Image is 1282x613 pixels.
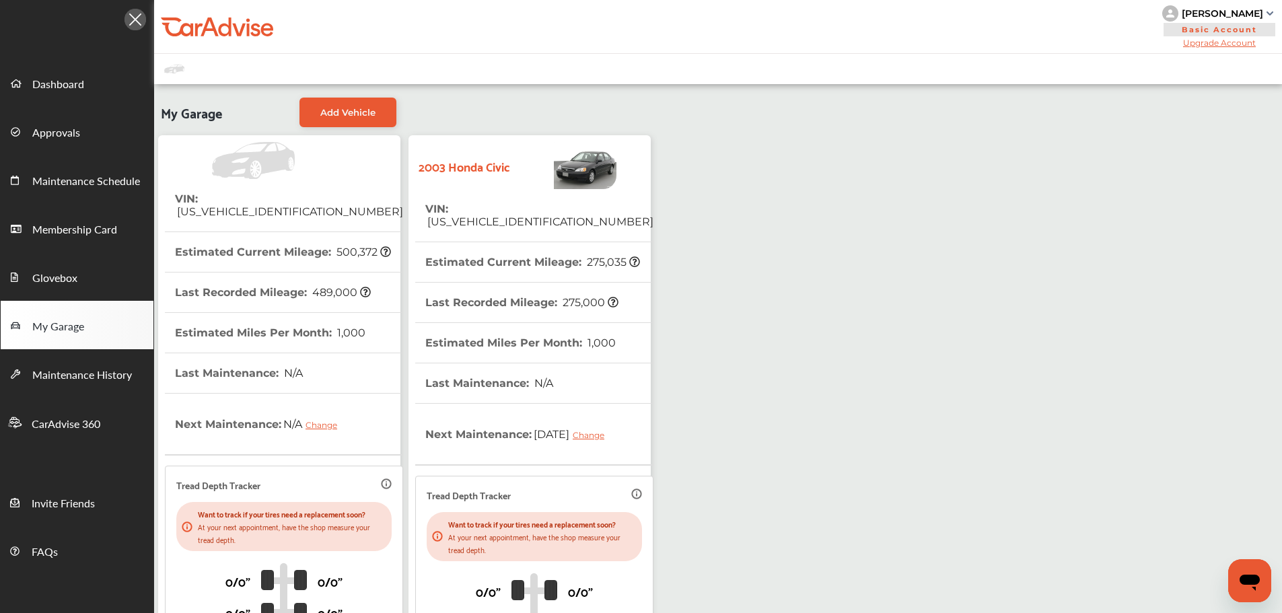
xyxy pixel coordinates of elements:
a: Glovebox [1,252,153,301]
span: 275,000 [561,296,618,309]
th: Estimated Current Mileage : [425,242,640,282]
th: Last Recorded Mileage : [175,273,371,312]
span: 489,000 [310,286,371,299]
img: Vehicle [168,142,301,179]
span: FAQs [32,544,58,561]
span: Approvals [32,124,80,142]
th: Estimated Miles Per Month : [175,313,365,353]
span: 1,000 [335,326,365,339]
a: Maintenance Schedule [1,155,153,204]
a: Add Vehicle [299,98,396,127]
img: Vehicle [510,142,616,189]
th: Last Maintenance : [425,363,553,403]
span: My Garage [161,98,222,127]
span: 500,372 [334,246,391,258]
img: Icon.5fd9dcc7.svg [124,9,146,30]
a: Dashboard [1,59,153,107]
th: VIN : [425,189,653,242]
th: Last Recorded Mileage : [425,283,618,322]
img: sCxJUJ+qAmfqhQGDUl18vwLg4ZYJ6CxN7XmbOMBAAAAAElFTkSuQmCC [1267,11,1273,15]
span: Dashboard [32,76,84,94]
th: Next Maintenance : [425,404,614,464]
span: CarAdvise 360 [32,416,100,433]
span: My Garage [32,318,84,336]
span: 275,035 [585,256,640,268]
span: Maintenance Schedule [32,173,140,190]
p: Tread Depth Tracker [176,477,260,493]
span: Upgrade Account [1162,38,1277,48]
a: My Garage [1,301,153,349]
th: Last Maintenance : [175,353,303,393]
span: Membership Card [32,221,117,239]
span: N/A [532,377,553,390]
span: N/A [282,367,303,380]
p: 0/0" [476,581,501,602]
strong: 2003 Honda Civic [419,155,510,176]
a: Membership Card [1,204,153,252]
span: 1,000 [585,336,616,349]
p: Tread Depth Tracker [427,487,511,503]
span: [DATE] [532,417,614,451]
span: Invite Friends [32,495,95,513]
th: Estimated Miles Per Month : [425,323,616,363]
span: Basic Account [1164,23,1275,36]
span: N/A [281,407,347,441]
p: At your next appointment, have the shop measure your tread depth. [448,530,637,556]
a: Approvals [1,107,153,155]
th: Estimated Current Mileage : [175,232,391,272]
th: Next Maintenance : [175,394,347,454]
p: 0/0" [318,571,343,591]
div: Change [573,430,611,440]
span: Add Vehicle [320,107,376,118]
p: Want to track if your tires need a replacement soon? [198,507,386,520]
iframe: Button to launch messaging window [1228,559,1271,602]
p: At your next appointment, have the shop measure your tread depth. [198,520,386,546]
p: Want to track if your tires need a replacement soon? [448,517,637,530]
th: VIN : [175,179,403,231]
p: 0/0" [568,581,593,602]
span: Glovebox [32,270,77,287]
p: 0/0" [225,571,250,591]
span: [US_VEHICLE_IDENTIFICATION_NUMBER] [175,205,403,218]
img: knH8PDtVvWoAbQRylUukY18CTiRevjo20fAtgn5MLBQj4uumYvk2MzTtcAIzfGAtb1XOLVMAvhLuqoNAbL4reqehy0jehNKdM... [1162,5,1178,22]
a: Maintenance History [1,349,153,398]
span: [US_VEHICLE_IDENTIFICATION_NUMBER] [425,215,653,228]
span: Maintenance History [32,367,132,384]
img: placeholder_car.fcab19be.svg [164,61,184,77]
div: [PERSON_NAME] [1182,7,1263,20]
div: Change [306,420,344,430]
